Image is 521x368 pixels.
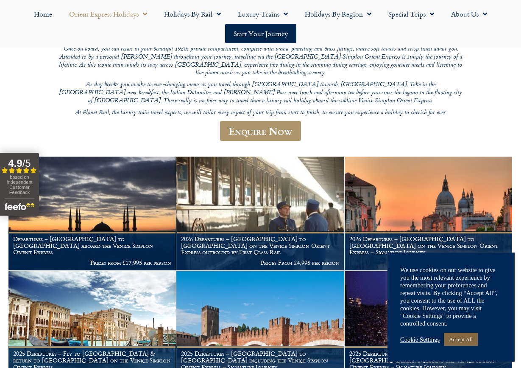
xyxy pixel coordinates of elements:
a: 2026 Departures – [GEOGRAPHIC_DATA] to [GEOGRAPHIC_DATA] on the Venice Simplon Orient Express – S... [345,157,513,271]
a: Holidays by Region [296,4,380,24]
a: Start your Journey [225,24,296,43]
a: Holidays by Rail [156,4,229,24]
a: Home [25,4,61,24]
h1: 2026 Departures – [GEOGRAPHIC_DATA] to [GEOGRAPHIC_DATA] on the Venice Simplon Orient Express out... [181,236,339,256]
img: Orient Express Special Venice compressed [345,157,512,270]
p: Prices From £4,995 per person [181,259,339,266]
a: 2026 Departures – [GEOGRAPHIC_DATA] to [GEOGRAPHIC_DATA] on the Venice Simplon Orient Express out... [176,157,344,271]
p: As day breaks you awake to ever-changing views as you travel through [GEOGRAPHIC_DATA] towards [G... [57,81,464,105]
p: Prices from £4,995 per person [349,259,507,266]
a: Special Trips [380,4,443,24]
h1: Departures – [GEOGRAPHIC_DATA] to [GEOGRAPHIC_DATA] aboard the Venice Simplon Orient Express [13,236,171,256]
a: Luxury Trains [229,4,296,24]
a: Enquire Now [220,121,301,141]
a: Cookie Settings [400,336,440,343]
p: Prices from £17,995 per person [13,259,171,266]
h1: 2026 Departures – [GEOGRAPHIC_DATA] to [GEOGRAPHIC_DATA] on the Venice Simplon Orient Express – S... [349,236,507,256]
a: Accept All [444,333,478,346]
a: About Us [443,4,496,24]
a: Departures – [GEOGRAPHIC_DATA] to [GEOGRAPHIC_DATA] aboard the Venice Simplon Orient Express Pric... [8,157,176,271]
p: Once on board, you can relax in your beautiful 1920s private compartment, complete with wood-pane... [57,45,464,77]
nav: Menu [4,4,517,43]
a: Orient Express Holidays [61,4,156,24]
p: At Planet Rail, the luxury train travel experts, we will tailor every aspect of your trip from st... [57,109,464,117]
div: We use cookies on our website to give you the most relevant experience by remembering your prefer... [400,266,502,327]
